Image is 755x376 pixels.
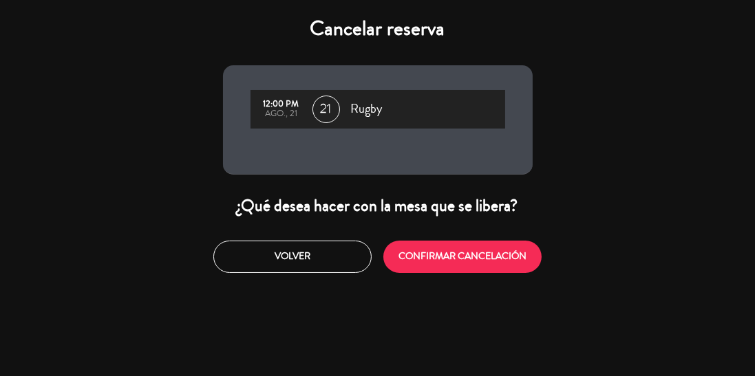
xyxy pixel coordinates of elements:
[223,16,533,41] h4: Cancelar reserva
[223,195,533,217] div: ¿Qué desea hacer con la mesa que se libera?
[257,109,306,119] div: ago., 21
[351,99,383,120] span: Rugby
[312,96,340,123] span: 21
[257,100,306,109] div: 12:00 PM
[213,241,372,273] button: Volver
[383,241,542,273] button: CONFIRMAR CANCELACIÓN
